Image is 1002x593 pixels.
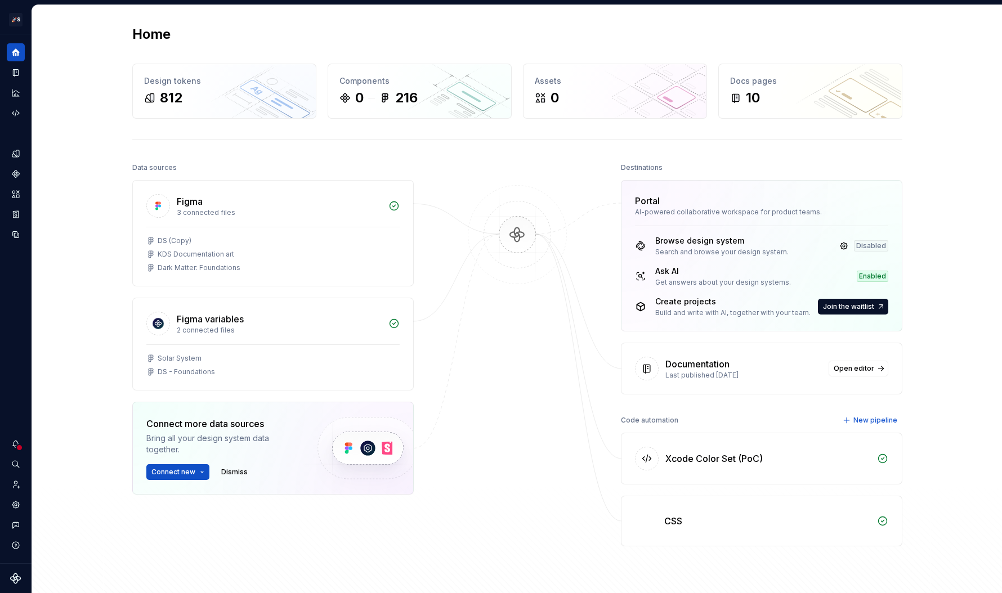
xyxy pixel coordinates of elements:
div: Xcode Color Set (PoC) [665,452,763,465]
div: Portal [635,194,660,208]
button: Dismiss [216,464,253,480]
a: Figma3 connected filesDS (Copy)KDS Documentation artDark Matter: Foundations [132,180,414,286]
div: Docs pages [730,75,891,87]
div: Data sources [132,160,177,176]
div: 216 [395,89,418,107]
div: 0 [355,89,364,107]
a: Invite team [7,475,25,493]
div: Documentation [665,357,730,371]
div: Dark Matter: Foundations [158,263,240,272]
div: DS - Foundations [158,367,215,376]
a: Components [7,165,25,183]
div: 3 connected files [177,208,382,217]
div: Assets [535,75,695,87]
a: Documentation [7,64,25,82]
a: Analytics [7,84,25,102]
div: 0 [551,89,559,107]
button: Notifications [7,435,25,453]
a: Data sources [7,226,25,244]
div: Components [339,75,500,87]
a: Home [7,43,25,61]
h2: Home [132,25,171,43]
a: Storybook stories [7,205,25,223]
div: 812 [160,89,182,107]
a: Open editor [829,361,888,376]
div: Enabled [857,271,888,282]
div: CSS [664,514,682,528]
div: 10 [746,89,760,107]
span: Connect new [151,468,195,477]
div: Bring all your design system data together. [146,433,298,455]
div: Browse design system [655,235,789,246]
div: Connect more data sources [146,417,298,430]
a: Figma variables2 connected filesSolar SystemDS - Foundations [132,298,414,390]
button: 🚀S [2,7,29,32]
div: Code automation [621,412,678,428]
a: Settings [7,496,25,514]
span: Open editor [834,364,874,373]
div: Solar System [158,354,202,363]
span: Join the waitlist [823,302,874,311]
a: Design tokens812 [132,64,316,119]
a: Components0216 [328,64,512,119]
span: New pipeline [853,416,897,425]
button: Contact support [7,516,25,534]
div: Design tokens [144,75,305,87]
div: AI-powered collaborative workspace for product teams. [635,208,888,217]
div: Figma variables [177,312,244,326]
button: Connect new [146,464,209,480]
div: DS (Copy) [158,236,191,245]
a: Code automation [7,104,25,122]
div: 🚀S [9,13,23,26]
div: Destinations [621,160,663,176]
a: Assets0 [523,64,707,119]
a: Design tokens [7,145,25,163]
a: Docs pages10 [718,64,902,119]
div: Disabled [854,240,888,251]
div: Last published [DATE] [665,371,822,380]
div: KDS Documentation art [158,250,234,259]
span: Dismiss [221,468,248,477]
div: Build and write with AI, together with your team. [655,308,811,317]
div: Create projects [655,296,811,307]
button: New pipeline [839,412,902,428]
svg: Supernova Logo [10,573,21,584]
div: Figma [177,195,203,208]
a: Assets [7,185,25,203]
button: Search ⌘K [7,455,25,473]
button: Join the waitlist [818,299,888,315]
div: Get answers about your design systems. [655,278,791,287]
div: 2 connected files [177,326,382,335]
div: Ask AI [655,266,791,277]
div: Search and browse your design system. [655,248,789,257]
